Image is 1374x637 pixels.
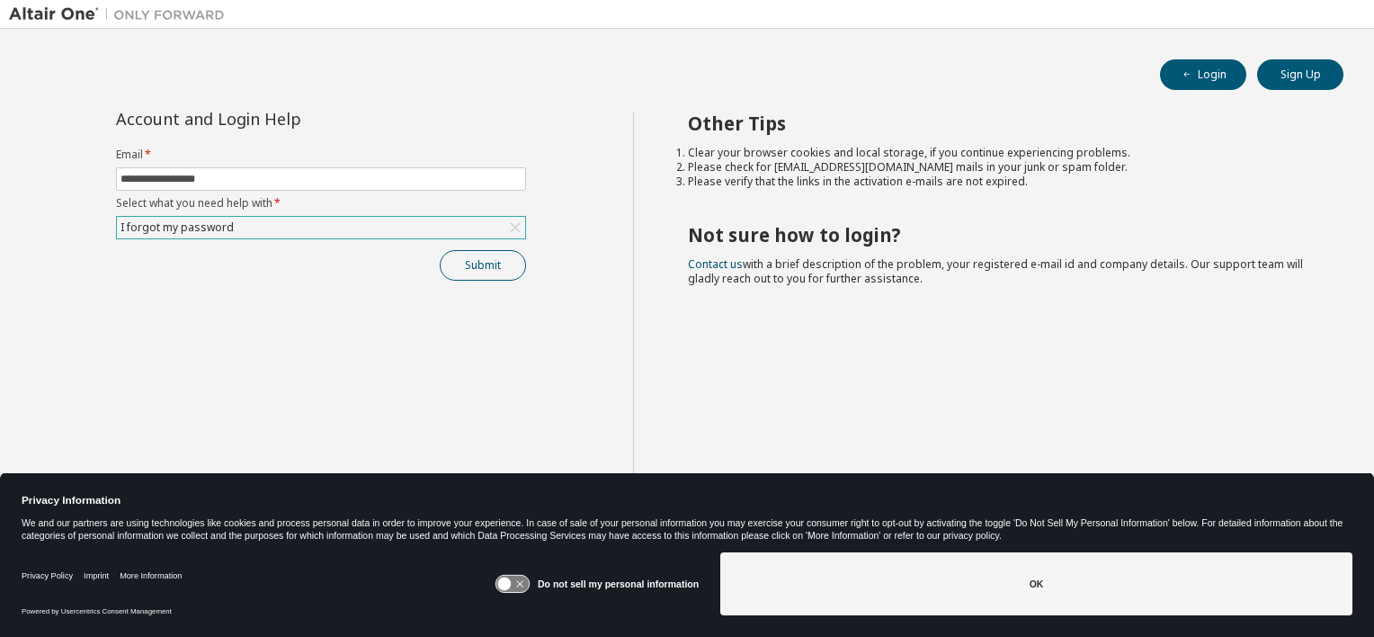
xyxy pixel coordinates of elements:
[688,160,1312,175] li: Please check for [EMAIL_ADDRESS][DOMAIN_NAME] mails in your junk or spam folder.
[9,5,234,23] img: Altair One
[1257,59,1343,90] button: Sign Up
[1160,59,1246,90] button: Login
[688,146,1312,160] li: Clear your browser cookies and local storage, if you continue experiencing problems.
[118,218,236,238] div: I forgot my password
[116,148,526,162] label: Email
[117,217,525,238] div: I forgot my password
[116,196,526,211] label: Select what you need help with
[688,256,743,272] a: Contact us
[116,112,444,126] div: Account and Login Help
[688,175,1312,189] li: Please verify that the links in the activation e-mails are not expired.
[688,223,1312,247] h2: Not sure how to login?
[440,250,526,281] button: Submit
[688,112,1312,135] h2: Other Tips
[688,256,1303,286] span: with a brief description of the problem, your registered e-mail id and company details. Our suppo...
